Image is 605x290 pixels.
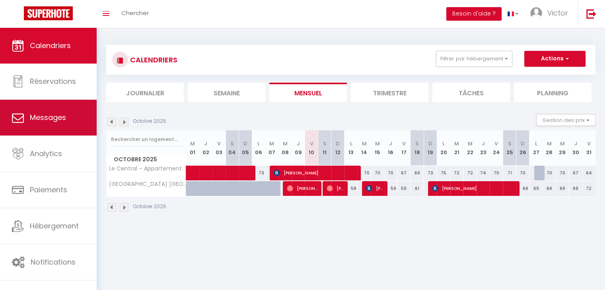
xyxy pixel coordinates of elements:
div: 75 [437,166,450,180]
span: Chercher [121,9,149,17]
div: 69 [516,181,529,196]
th: 15 [371,130,384,166]
span: Octobre 2025 [107,154,186,165]
span: Victor [547,8,568,18]
abbr: J [297,140,300,147]
div: 69 [410,166,424,180]
th: 18 [410,130,424,166]
abbr: L [350,140,352,147]
div: 70 [384,166,397,180]
th: 27 [529,130,543,166]
div: 74 [477,166,490,180]
img: Super Booking [24,6,73,20]
div: 70 [556,166,569,180]
abbr: L [257,140,260,147]
th: 02 [199,130,212,166]
button: Filtrer par hébergement [436,51,512,67]
span: [PERSON_NAME] [327,181,344,196]
li: Trimestre [351,83,428,102]
abbr: V [587,140,591,147]
span: Messages [30,112,66,122]
abbr: V [402,140,406,147]
th: 22 [463,130,477,166]
span: [PERSON_NAME] [432,181,515,196]
img: ... [530,7,542,19]
abbr: S [230,140,234,147]
th: 01 [186,130,199,166]
li: Planning [514,83,591,102]
div: 70 [371,166,384,180]
div: 69 [556,181,569,196]
div: 70 [543,166,556,180]
abbr: M [547,140,552,147]
abbr: S [415,140,419,147]
th: 13 [344,130,358,166]
abbr: J [482,140,485,147]
th: 20 [437,130,450,166]
th: 30 [569,130,582,166]
th: 17 [397,130,410,166]
p: Octobre 2025 [133,118,166,125]
th: 31 [582,130,595,166]
div: 64 [582,166,595,180]
th: 12 [331,130,344,166]
abbr: V [217,140,221,147]
abbr: D [428,140,432,147]
span: [PERSON_NAME] [274,165,357,180]
th: 24 [490,130,503,166]
th: 26 [516,130,529,166]
abbr: M [375,140,380,147]
abbr: M [467,140,472,147]
th: 08 [278,130,292,166]
abbr: M [560,140,565,147]
input: Rechercher un logement... [111,132,181,147]
th: 25 [503,130,516,166]
div: 61 [410,181,424,196]
abbr: D [243,140,247,147]
abbr: J [204,140,207,147]
h3: CALENDRIERS [128,51,177,69]
th: 03 [212,130,226,166]
button: Gestion des prix [536,114,595,126]
th: 07 [265,130,278,166]
abbr: M [269,140,274,147]
abbr: M [283,140,288,147]
th: 16 [384,130,397,166]
span: [PERSON_NAME] [287,181,317,196]
th: 19 [424,130,437,166]
th: 05 [239,130,252,166]
th: 06 [252,130,265,166]
div: 69 [543,181,556,196]
th: 04 [226,130,239,166]
button: Besoin d'aide ? [446,7,502,21]
div: 67 [397,166,410,180]
div: 72 [450,166,463,180]
li: Tâches [432,83,510,102]
th: 11 [318,130,331,166]
th: 10 [305,130,318,166]
th: 23 [477,130,490,166]
span: [PERSON_NAME] [366,181,383,196]
div: 67 [569,166,582,180]
abbr: S [323,140,327,147]
div: 70 [516,166,529,180]
div: 73 [424,166,437,180]
li: Semaine [188,83,265,102]
img: logout [586,9,596,19]
abbr: D [521,140,525,147]
th: 09 [292,130,305,166]
abbr: J [389,140,392,147]
div: 70 [358,166,371,180]
th: 21 [450,130,463,166]
span: Calendriers [30,41,71,50]
div: 58 [344,181,358,196]
abbr: L [535,140,537,147]
span: Le Central – Appartement + [GEOGRAPHIC_DATA] [108,166,187,172]
abbr: M [454,140,459,147]
li: Journalier [106,83,184,102]
div: 59 [397,181,410,196]
div: 70 [490,166,503,180]
span: Paiements [30,185,67,195]
span: Réservations [30,76,76,86]
abbr: V [309,140,313,147]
